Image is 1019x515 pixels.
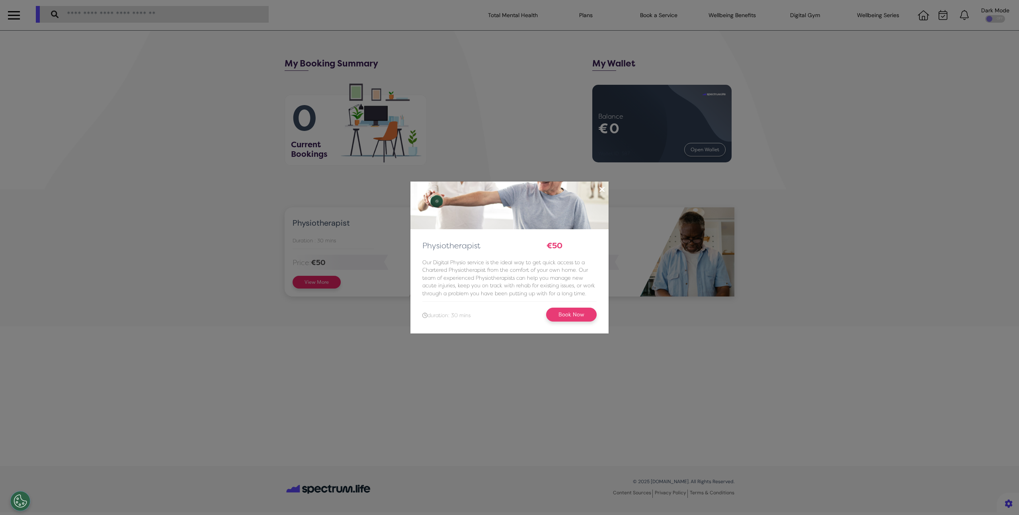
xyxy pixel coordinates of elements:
[547,241,597,251] h2: €50
[422,241,535,251] h2: Physiotherapist
[546,308,597,322] button: Book Now
[416,308,525,322] div: duration: 30 mins
[10,491,30,511] button: Open Preferences
[422,259,597,298] p: Our Digital Physio service is the ideal way to get quick access to a Chartered Physiotherapist fr...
